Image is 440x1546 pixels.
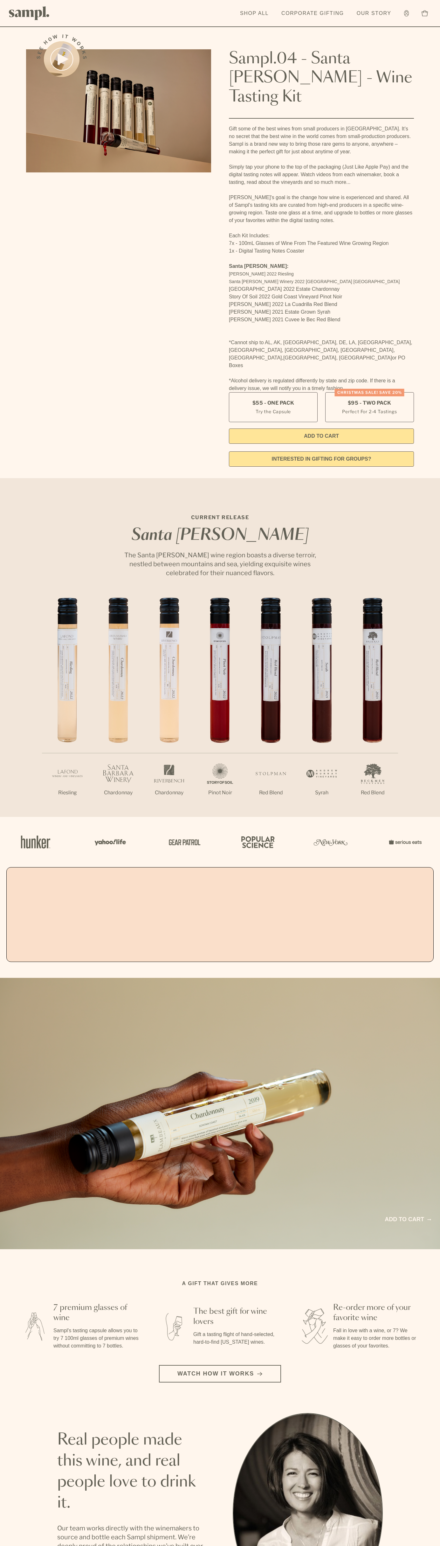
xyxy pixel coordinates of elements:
span: Santa [PERSON_NAME] Winery 2022 [GEOGRAPHIC_DATA] [GEOGRAPHIC_DATA] [229,279,400,284]
li: 2 / 7 [93,598,144,817]
p: Red Blend [245,789,296,797]
div: Gift some of the best wines from small producers in [GEOGRAPHIC_DATA]. It’s no secret that the be... [229,125,414,392]
button: Watch how it works [159,1365,281,1382]
li: [PERSON_NAME] 2022 La Cuadrilla Red Blend [229,301,414,308]
a: Shop All [237,6,272,20]
img: Sampl.04 - Santa Barbara - Wine Tasting Kit [26,49,211,172]
li: 4 / 7 [195,598,245,817]
li: [GEOGRAPHIC_DATA] 2022 Estate Chardonnay [229,285,414,293]
img: Artboard_5_7fdae55a-36fd-43f7-8bfd-f74a06a2878e_x450.png [164,828,202,856]
p: Gift a tasting flight of hand-selected, hard-to-find [US_STATE] wines. [193,1331,280,1346]
span: [GEOGRAPHIC_DATA], [GEOGRAPHIC_DATA] [283,355,392,360]
img: Sampl logo [9,6,50,20]
li: Story Of Soil 2022 Gold Coast Vineyard Pinot Noir [229,293,414,301]
p: Fall in love with a wine, or 7? We make it easy to order more bottles or glasses of your favorites. [333,1327,420,1350]
a: Add to cart [385,1215,431,1224]
span: [PERSON_NAME] 2022 Riesling [229,271,294,276]
p: Syrah [296,789,347,797]
p: Chardonnay [93,789,144,797]
span: , [282,355,283,360]
h2: A gift that gives more [182,1280,258,1287]
p: CURRENT RELEASE [118,514,322,521]
small: Try the Capsule [256,408,291,415]
p: The Santa [PERSON_NAME] wine region boasts a diverse terroir, nestled between mountains and sea, ... [118,551,322,577]
li: [PERSON_NAME] 2021 Cuvee le Bec Red Blend [229,316,414,324]
span: $55 - One Pack [252,400,294,407]
span: $95 - Two Pack [348,400,391,407]
a: Corporate Gifting [278,6,347,20]
img: Artboard_4_28b4d326-c26e-48f9-9c80-911f17d6414e_x450.png [238,828,276,856]
h2: Real people made this wine, and real people love to drink it. [57,1430,207,1514]
p: Riesling [42,789,93,797]
img: Artboard_1_c8cd28af-0030-4af1-819c-248e302c7f06_x450.png [17,828,55,856]
p: Sampl's tasting capsule allows you to try 7 100ml glasses of premium wines without committing to ... [53,1327,140,1350]
button: Add to Cart [229,428,414,444]
a: Our Story [354,6,395,20]
img: Artboard_6_04f9a106-072f-468a-bdd7-f11783b05722_x450.png [90,828,128,856]
img: Artboard_7_5b34974b-f019-449e-91fb-745f8d0877ee_x450.png [385,828,423,856]
div: Christmas SALE! Save 20% [335,389,404,396]
strong: Santa [PERSON_NAME]: [229,263,289,269]
li: 7 / 7 [347,598,398,817]
p: Red Blend [347,789,398,797]
small: Perfect For 2-4 Tastings [342,408,397,415]
li: 5 / 7 [245,598,296,817]
p: Pinot Noir [195,789,245,797]
li: 3 / 7 [144,598,195,817]
p: Chardonnay [144,789,195,797]
li: 1 / 7 [42,598,93,817]
a: interested in gifting for groups? [229,451,414,467]
img: Artboard_3_0b291449-6e8c-4d07-b2c2-3f3601a19cd1_x450.png [312,828,350,856]
em: Santa [PERSON_NAME] [131,528,309,543]
button: See how it works [44,41,79,77]
h3: Re-order more of your favorite wine [333,1303,420,1323]
li: [PERSON_NAME] 2021 Estate Grown Syrah [229,308,414,316]
h3: The best gift for wine lovers [193,1306,280,1327]
h1: Sampl.04 - Santa [PERSON_NAME] - Wine Tasting Kit [229,49,414,107]
li: 6 / 7 [296,598,347,817]
h3: 7 premium glasses of wine [53,1303,140,1323]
